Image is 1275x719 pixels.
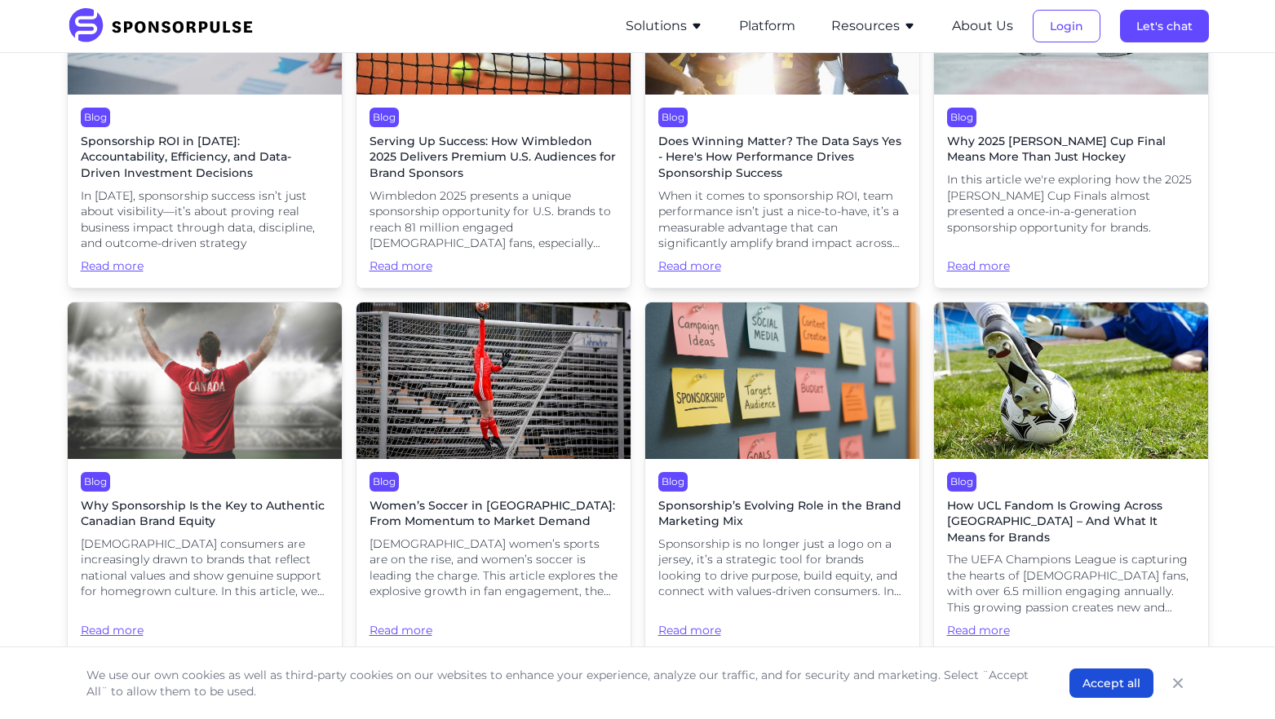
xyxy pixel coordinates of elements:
[81,108,110,127] div: Blog
[947,623,1195,639] span: Read more
[1193,641,1275,719] iframe: Chat Widget
[1033,10,1100,42] button: Login
[67,8,265,44] img: SponsorPulse
[370,536,618,600] span: [DEMOGRAPHIC_DATA] women’s sports are on the rise, and women’s soccer is leading the charge. This...
[370,188,618,252] span: Wimbledon 2025 presents a unique sponsorship opportunity for U.S. brands to reach 81 million enga...
[370,134,618,182] span: Serving Up Success: How Wimbledon 2025 Delivers Premium U.S. Audiences for Brand Sponsors
[952,16,1013,36] button: About Us
[370,472,399,492] div: Blog
[86,667,1037,699] p: We use our own cookies as well as third-party cookies on our websites to enhance your experience,...
[739,16,795,36] button: Platform
[81,188,329,252] span: In [DATE], sponsorship success isn’t just about visibility—it’s about proving real business impac...
[934,302,1208,459] img: Photo by Getty Images courtesy of Unsplash
[658,472,688,492] div: Blog
[81,536,329,600] span: [DEMOGRAPHIC_DATA] consumers are increasingly drawn to brands that reflect national values and sh...
[658,498,906,530] span: Sponsorship’s Evolving Role in the Brand Marketing Mix
[356,302,631,653] a: BlogWomen’s Soccer in [GEOGRAPHIC_DATA]: From Momentum to Market Demand[DEMOGRAPHIC_DATA] women’s...
[645,302,919,459] img: Marketing ideas on bulletin board
[68,302,342,459] img: Photo courtesy of Canva
[952,19,1013,33] a: About Us
[947,472,976,492] div: Blog
[1167,672,1189,695] button: Close
[1120,10,1209,42] button: Let's chat
[370,607,618,638] span: Read more
[947,108,976,127] div: Blog
[356,302,631,459] img: Photo courtesy of Unsplash
[81,472,110,492] div: Blog
[658,134,906,182] span: Does Winning Matter? The Data Says Yes - Here's How Performance Drives Sponsorship Success
[1033,19,1100,33] a: Login
[658,607,906,638] span: Read more
[947,172,1195,236] span: In this article we're exploring how the 2025 [PERSON_NAME] Cup Finals almost presented a once-in-...
[658,536,906,600] span: Sponsorship is no longer just a logo on a jersey, it’s a strategic tool for brands looking to dri...
[947,134,1195,165] span: Why 2025 [PERSON_NAME] Cup Final Means More Than Just Hockey
[370,258,618,275] span: Read more
[81,134,329,182] span: Sponsorship ROI in [DATE]: Accountability, Efficiency, and Data-Driven Investment Decisions
[947,552,1195,615] span: The UEFA Champions League is capturing the hearts of [DEMOGRAPHIC_DATA] fans, with over 6.5 milli...
[658,188,906,252] span: When it comes to sponsorship ROI, team performance isn’t just a nice-to-have, it’s a measurable a...
[644,302,920,653] a: BlogSponsorship’s Evolving Role in the Brand Marketing MixSponsorship is no longer just a logo on...
[658,108,688,127] div: Blog
[370,108,399,127] div: Blog
[626,16,703,36] button: Solutions
[947,498,1195,546] span: How UCL Fandom Is Growing Across [GEOGRAPHIC_DATA] – And What It Means for Brands
[81,607,329,638] span: Read more
[370,498,618,530] span: Women’s Soccer in [GEOGRAPHIC_DATA]: From Momentum to Market Demand
[1120,19,1209,33] a: Let's chat
[933,302,1209,653] a: BlogHow UCL Fandom Is Growing Across [GEOGRAPHIC_DATA] – And What It Means for BrandsThe UEFA Cha...
[947,242,1195,274] span: Read more
[739,19,795,33] a: Platform
[81,258,329,275] span: Read more
[1069,668,1153,698] button: Accept all
[67,302,343,653] a: BlogWhy Sponsorship Is the Key to Authentic Canadian Brand Equity[DEMOGRAPHIC_DATA] consumers are...
[81,498,329,530] span: Why Sponsorship Is the Key to Authentic Canadian Brand Equity
[658,258,906,275] span: Read more
[831,16,916,36] button: Resources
